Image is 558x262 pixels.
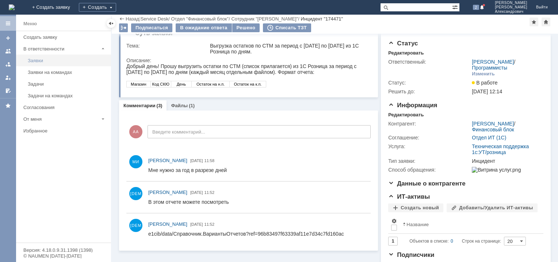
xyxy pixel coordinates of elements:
span: 11:58 [205,158,215,163]
a: Мои согласования [2,85,14,97]
div: | [139,16,140,21]
a: Согласования [20,102,110,113]
div: Задачи [28,81,107,87]
a: Отдел "Финансовый блок" [171,16,229,22]
span: [PERSON_NAME] [148,221,187,227]
span: Объектов в списке: [409,239,448,244]
div: (1) [189,103,195,108]
div: Название [406,222,429,227]
div: Согласования [23,105,107,110]
a: Файлы [171,103,188,108]
div: Статус: [388,80,470,86]
a: Задачи [25,78,110,90]
span: [PERSON_NAME] [148,190,187,195]
span: [PERSON_NAME] [148,158,187,163]
img: Витрина услуг.png [472,167,521,173]
a: Заявки [25,55,110,66]
div: От меня [23,116,99,122]
a: [PERSON_NAME] [148,157,187,164]
a: [PERSON_NAME] [472,59,514,65]
span: [PERSON_NAME] [495,1,527,5]
div: / [171,16,231,22]
span: [DATE] [190,158,203,163]
div: В ответственности [23,46,99,52]
span: ИТ-активы [388,193,430,200]
td: Остаток на н.п. [65,18,103,24]
div: © NAUMEN [DATE]-[DATE] [23,254,104,258]
div: / [231,16,301,22]
a: Заявки на командах [2,45,14,57]
div: 0 [451,237,453,246]
a: Программисты [472,65,507,71]
span: [DATE] 12:14 [472,89,502,94]
span: 11:52 [205,190,215,195]
div: Добавить в избранное [530,18,538,26]
div: Заявки [28,58,107,63]
div: Версия: 4.18.0.9.31.1398 (1398) [23,248,104,252]
a: Сотрудник "[PERSON_NAME]" [231,16,298,22]
span: 2 [473,5,479,10]
a: Финансовый блок [472,127,514,132]
div: Создать [79,3,116,12]
span: Информация [388,102,437,109]
div: Работа с массовостью [119,23,128,32]
div: Сделать домашней страницей [542,18,550,26]
a: Создать заявку [2,32,14,44]
a: Техническая поддержка 1с:УТ/розница [472,143,529,155]
img: logo [9,4,15,10]
a: Комментарии [123,103,156,108]
div: / [141,16,171,22]
td: Магазин [0,18,24,24]
div: Тема: [126,43,209,49]
span: Данные о контрагенте [388,180,466,187]
a: Заявки на командах [25,67,110,78]
span: Настройки [391,218,397,224]
a: Перейти на домашнюю страницу [9,4,15,10]
div: Избранное [23,128,99,134]
span: Подписчики [388,251,434,258]
a: [PERSON_NAME] [148,189,187,196]
span: Статус [388,40,418,47]
div: Услуга: [388,143,470,149]
a: Назад [126,16,139,22]
div: Описание: [126,57,370,63]
div: Инцидент "174471" [301,16,343,22]
a: [PERSON_NAME] [148,221,187,228]
div: / [472,121,540,132]
div: Способ обращения: [388,167,470,173]
div: Инцидент [472,158,540,164]
div: Выгрузка остатков по СТМ за период с [DATE] по [DATE] из 1С Розница по дням. [210,43,368,55]
div: Решить до: [388,89,470,94]
div: Редактировать [388,50,424,56]
td: Код СКЮ [24,18,45,24]
a: Заявки в моей ответственности [2,59,14,70]
div: Скрыть меню [107,19,115,28]
div: Контрагент: [388,121,470,127]
th: Название [400,215,538,234]
a: Создать заявку [20,31,110,43]
div: Изменить [472,71,495,77]
a: Service Desk [141,16,169,22]
span: 11:52 [205,222,215,227]
span: АА [129,125,142,138]
div: Создать заявку [23,34,107,40]
div: (3) [157,103,163,108]
a: [PERSON_NAME] [472,121,514,127]
div: Редактировать [388,112,424,118]
i: Строк на странице: [409,237,501,246]
td: День [45,18,65,24]
a: Отдел ИТ (1С) [472,135,506,141]
div: / [472,59,540,71]
div: Ответственный: [388,59,470,65]
span: В работе [472,80,497,86]
div: Задачи на командах [28,93,107,98]
div: Меню [23,19,37,28]
div: Соглашение: [388,135,470,141]
span: [PERSON_NAME] [495,5,527,10]
a: Задачи на командах [25,90,110,101]
span: [DATE] [190,222,203,227]
span: [DATE] [190,190,203,195]
span: Александрович [495,10,527,14]
a: Мои заявки [2,72,14,83]
div: Заявки на командах [28,70,107,75]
